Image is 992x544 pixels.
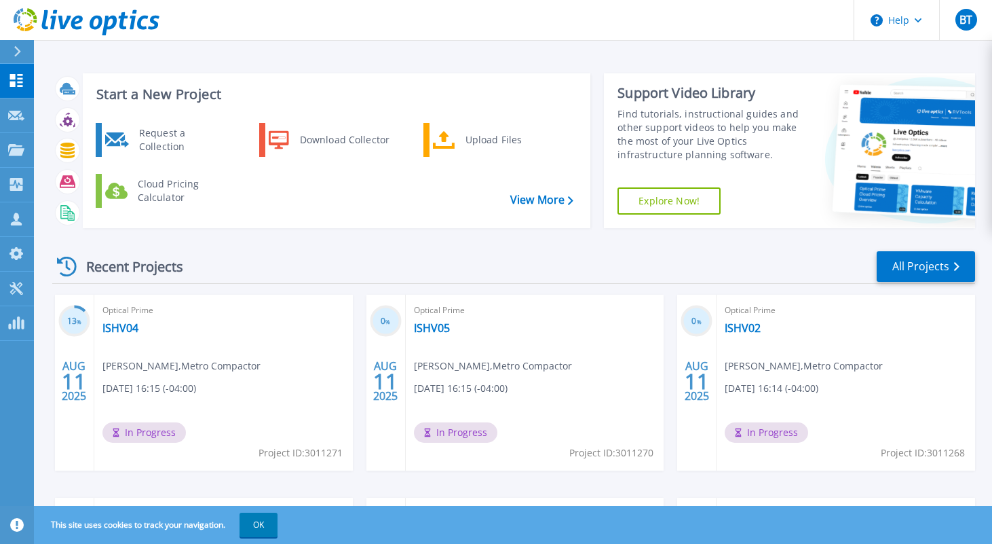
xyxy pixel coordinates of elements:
span: % [77,318,81,325]
span: In Progress [414,422,497,443]
span: 11 [373,376,398,387]
div: Support Video Library [617,84,803,102]
a: All Projects [877,251,975,282]
span: 11 [685,376,709,387]
h3: Start a New Project [96,87,573,102]
span: Project ID: 3011271 [259,446,343,460]
a: Download Collector [259,123,398,157]
h3: 0 [681,314,712,329]
div: Request a Collection [132,126,231,153]
span: [DATE] 16:15 (-04:00) [414,381,508,396]
span: [PERSON_NAME] , Metro Compactor [414,359,572,374]
a: Upload Files [423,123,562,157]
div: Recent Projects [52,250,202,283]
a: Explore Now! [617,187,721,215]
div: AUG 2025 [61,357,87,406]
span: [PERSON_NAME] , Metro Compactor [725,359,883,374]
a: ISHV04 [102,321,138,335]
span: Optical Prime [725,303,967,318]
a: Cloud Pricing Calculator [96,174,235,208]
span: % [385,318,390,325]
span: [DATE] 16:15 (-04:00) [102,381,196,396]
a: ISHV02 [725,321,761,335]
span: [PERSON_NAME] , Metro Compactor [102,359,261,374]
span: [DATE] 16:14 (-04:00) [725,381,818,396]
span: Project ID: 3011270 [569,446,653,460]
button: OK [240,513,278,537]
span: This site uses cookies to track your navigation. [37,513,278,537]
div: Download Collector [293,126,396,153]
div: AUG 2025 [373,357,398,406]
span: Project ID: 3011268 [881,446,965,460]
a: Request a Collection [96,123,235,157]
span: 11 [62,376,86,387]
div: Find tutorials, instructional guides and other support videos to help you make the most of your L... [617,107,803,162]
div: Upload Files [459,126,559,153]
h3: 13 [58,314,90,329]
div: Cloud Pricing Calculator [131,177,231,204]
span: Optical Prime [102,303,345,318]
span: BT [959,14,972,25]
span: In Progress [725,422,808,443]
span: Optical Prime [414,303,656,318]
span: % [697,318,702,325]
a: ISHV05 [414,321,450,335]
div: AUG 2025 [684,357,710,406]
a: View More [510,194,573,206]
h3: 0 [370,314,402,329]
span: In Progress [102,422,186,443]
